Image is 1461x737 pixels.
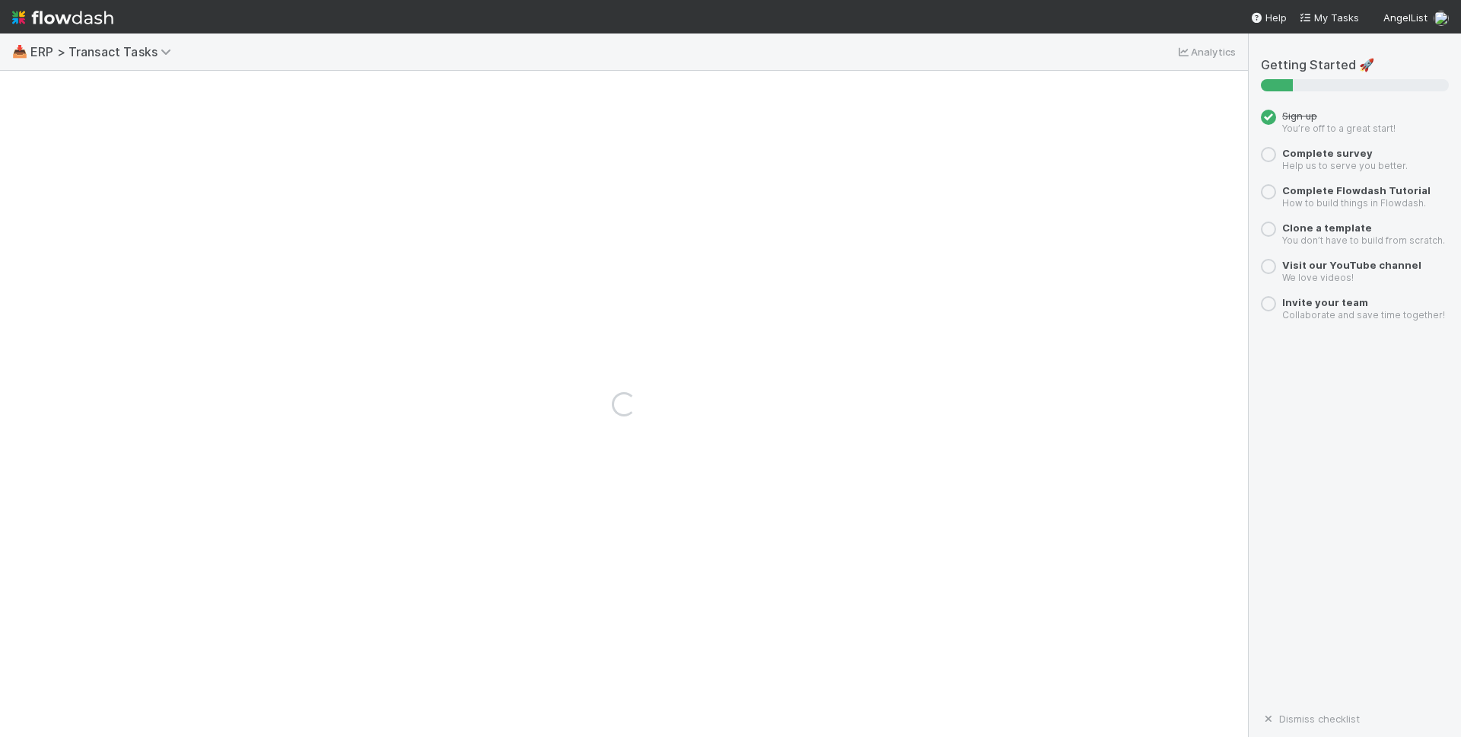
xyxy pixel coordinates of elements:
a: Invite your team [1282,296,1368,308]
img: logo-inverted-e16ddd16eac7371096b0.svg [12,5,113,30]
small: We love videos! [1282,272,1354,283]
span: Sign up [1282,110,1317,122]
small: Help us to serve you better. [1282,160,1408,171]
small: You don’t have to build from scratch. [1282,234,1445,246]
div: Help [1250,10,1287,25]
a: Dismiss checklist [1261,713,1360,725]
small: How to build things in Flowdash. [1282,197,1426,209]
a: Analytics [1176,43,1236,61]
span: AngelList [1383,11,1428,24]
small: Collaborate and save time together! [1282,309,1445,321]
small: You’re off to a great start! [1282,123,1396,134]
a: Complete Flowdash Tutorial [1282,184,1431,196]
h5: Getting Started 🚀 [1261,58,1449,73]
span: ERP > Transact Tasks [30,44,179,59]
a: Complete survey [1282,147,1373,159]
img: avatar_11833ecc-818b-4748-aee0-9d6cf8466369.png [1434,11,1449,26]
a: Clone a template [1282,222,1372,234]
a: Visit our YouTube channel [1282,259,1421,271]
span: 📥 [12,45,27,58]
a: My Tasks [1299,10,1359,25]
span: My Tasks [1299,11,1359,24]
